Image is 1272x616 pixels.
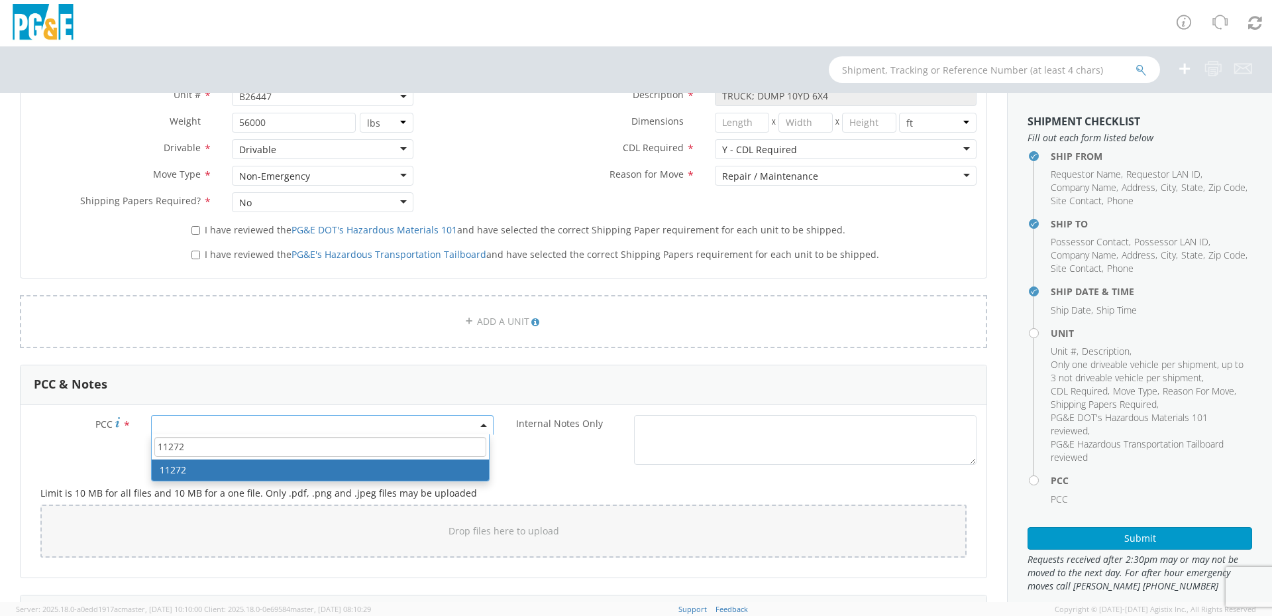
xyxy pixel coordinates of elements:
span: Zip Code [1208,249,1245,261]
img: pge-logo-06675f144f4cfa6a6814.png [10,4,76,43]
span: PG&E DOT's Hazardous Materials 101 reviewed [1051,411,1208,437]
li: , [1122,181,1157,194]
li: , [1051,249,1118,262]
span: Shipping Papers Required? [80,194,201,207]
span: Ship Time [1096,304,1137,316]
span: Requestor LAN ID [1126,168,1200,180]
span: State [1181,249,1203,261]
span: Drop files here to upload [449,524,559,537]
li: , [1161,249,1178,262]
input: Width [778,113,833,133]
div: No [239,196,252,210]
span: Reason For Move [1163,385,1234,397]
li: , [1051,411,1249,438]
h4: Unit [1051,328,1252,338]
h3: PCC & Notes [34,378,107,391]
span: Only one driveable vehicle per shipment, up to 3 not driveable vehicle per shipment [1051,358,1244,384]
a: PG&E's Hazardous Transportation Tailboard [291,248,486,261]
span: Copyright © [DATE]-[DATE] Agistix Inc., All Rights Reserved [1055,604,1256,615]
div: Y - CDL Required [722,143,797,156]
h4: PCC [1051,475,1252,485]
span: Weight [170,115,201,127]
span: PCC [1051,493,1068,505]
span: Shipping Papers Required [1051,398,1157,410]
li: , [1051,358,1249,385]
li: , [1161,181,1178,194]
span: Company Name [1051,249,1116,261]
a: ADD A UNIT [20,295,987,348]
span: PG&E Hazardous Transportation Tailboard reviewed [1051,438,1224,463]
li: , [1051,398,1159,411]
li: , [1134,235,1210,249]
a: Support [678,604,707,614]
span: City [1161,181,1176,194]
li: , [1122,249,1157,262]
span: Ship Date [1051,304,1091,316]
span: Description [633,88,684,101]
li: , [1163,385,1236,398]
span: B26447 [239,90,406,103]
li: , [1051,194,1104,208]
li: , [1181,181,1205,194]
span: Site Contact [1051,262,1102,275]
span: Move Type [153,168,201,180]
h5: Limit is 10 MB for all files and 10 MB for a one file. Only .pdf, .png and .jpeg files may be upl... [40,488,967,498]
span: Company Name [1051,181,1116,194]
span: master, [DATE] 10:10:00 [121,604,202,614]
span: Dimensions [631,115,684,127]
li: , [1051,262,1104,275]
span: Possessor LAN ID [1134,235,1208,248]
span: PCC [95,418,113,430]
li: , [1208,181,1247,194]
div: Drivable [239,143,276,156]
a: PG&E DOT's Hazardous Materials 101 [291,223,457,236]
strong: Shipment Checklist [1028,114,1140,129]
span: CDL Required [623,141,684,154]
span: Reason for Move [609,168,684,180]
span: I have reviewed the and have selected the correct Shipping Paper requirement for each unit to be ... [205,223,845,236]
div: Non-Emergency [239,170,310,183]
li: , [1051,235,1131,249]
span: Internal Notes Only [516,417,603,430]
li: , [1051,181,1118,194]
h4: Ship To [1051,219,1252,229]
li: 11272 [152,460,489,481]
span: Address [1122,249,1155,261]
span: X [833,113,842,133]
span: X [769,113,778,133]
span: Possessor Contact [1051,235,1129,248]
span: B26447 [232,86,413,106]
span: Unit # [1051,345,1077,357]
span: Description [1082,345,1130,357]
span: Zip Code [1208,181,1245,194]
li: , [1126,168,1202,181]
span: Drivable [164,141,201,154]
span: Phone [1107,262,1134,275]
input: Height [842,113,896,133]
li: , [1051,385,1110,398]
span: Site Contact [1051,194,1102,207]
span: Client: 2025.18.0-0e69584 [204,604,371,614]
input: Shipment, Tracking or Reference Number (at least 4 chars) [829,56,1160,83]
li: , [1113,385,1159,398]
input: I have reviewed thePG&E's Hazardous Transportation Tailboardand have selected the correct Shippin... [191,251,200,259]
span: State [1181,181,1203,194]
li: , [1208,249,1247,262]
li: , [1181,249,1205,262]
span: I have reviewed the and have selected the correct Shipping Papers requirement for each unit to be... [205,248,879,261]
span: Phone [1107,194,1134,207]
input: Length [715,113,769,133]
a: Feedback [715,604,748,614]
span: CDL Required [1051,385,1108,397]
span: Server: 2025.18.0-a0edd1917ac [16,604,202,614]
h4: Ship Date & Time [1051,286,1252,296]
span: Address [1122,181,1155,194]
span: Requests received after 2:30pm may or may not be moved to the next day. For after hour emergency ... [1028,553,1252,593]
li: , [1051,304,1093,317]
span: Fill out each form listed below [1028,131,1252,145]
span: Unit # [174,88,201,101]
span: City [1161,249,1176,261]
span: Requestor Name [1051,168,1121,180]
span: Move Type [1113,385,1157,397]
li: , [1051,345,1079,358]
